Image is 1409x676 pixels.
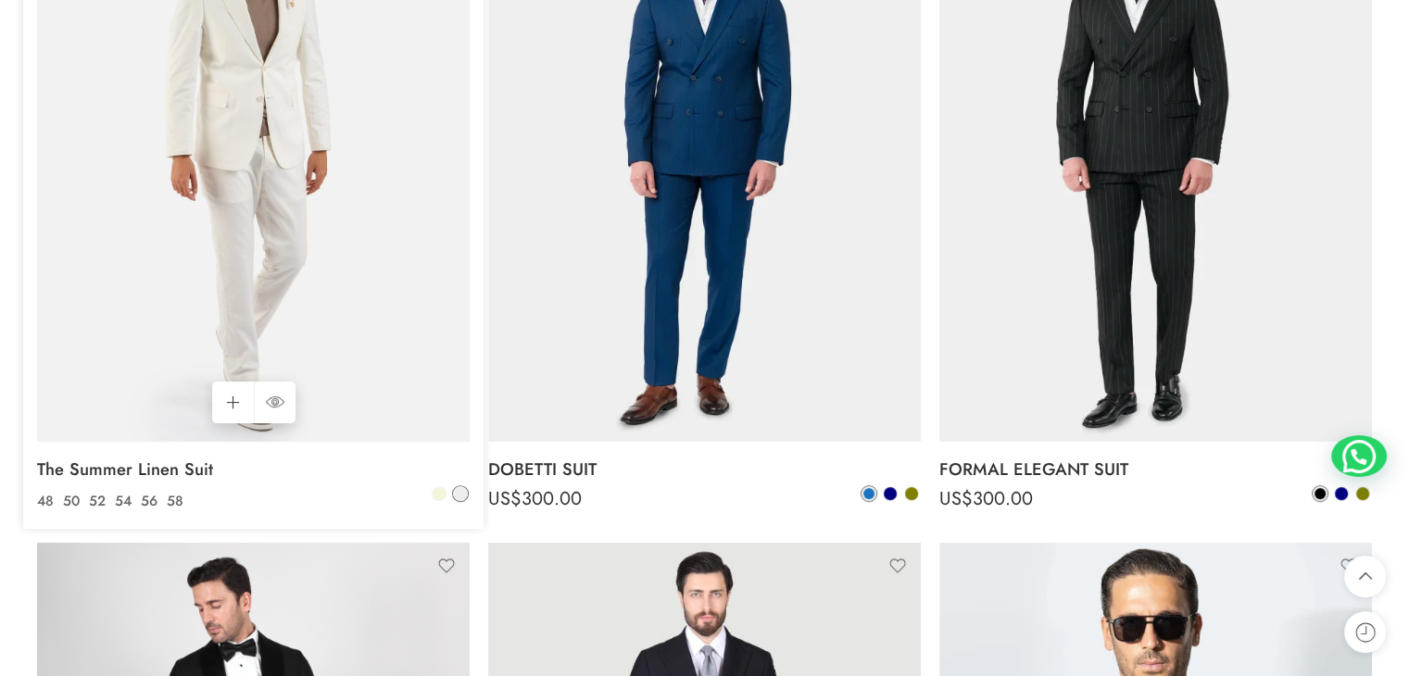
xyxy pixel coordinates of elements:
[452,485,469,502] a: Off-White
[37,451,470,488] a: The Summer Linen Suit
[110,491,136,512] a: 54
[254,382,296,423] a: QUICK SHOP
[488,485,582,512] bdi: 300.00
[162,491,188,512] a: 58
[37,485,70,512] span: US$
[37,485,131,512] bdi: 300.00
[939,485,1033,512] bdi: 300.00
[488,485,522,512] span: US$
[939,485,973,512] span: US$
[939,451,1372,488] a: FORMAL ELEGANT SUIT
[212,382,254,423] a: Select options for “The Summer Linen Suit”
[32,491,58,512] a: 48
[861,485,877,502] a: Blue
[136,491,162,512] a: 56
[488,451,921,488] a: DOBETTI SUIT
[58,491,84,512] a: 50
[84,491,110,512] a: 52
